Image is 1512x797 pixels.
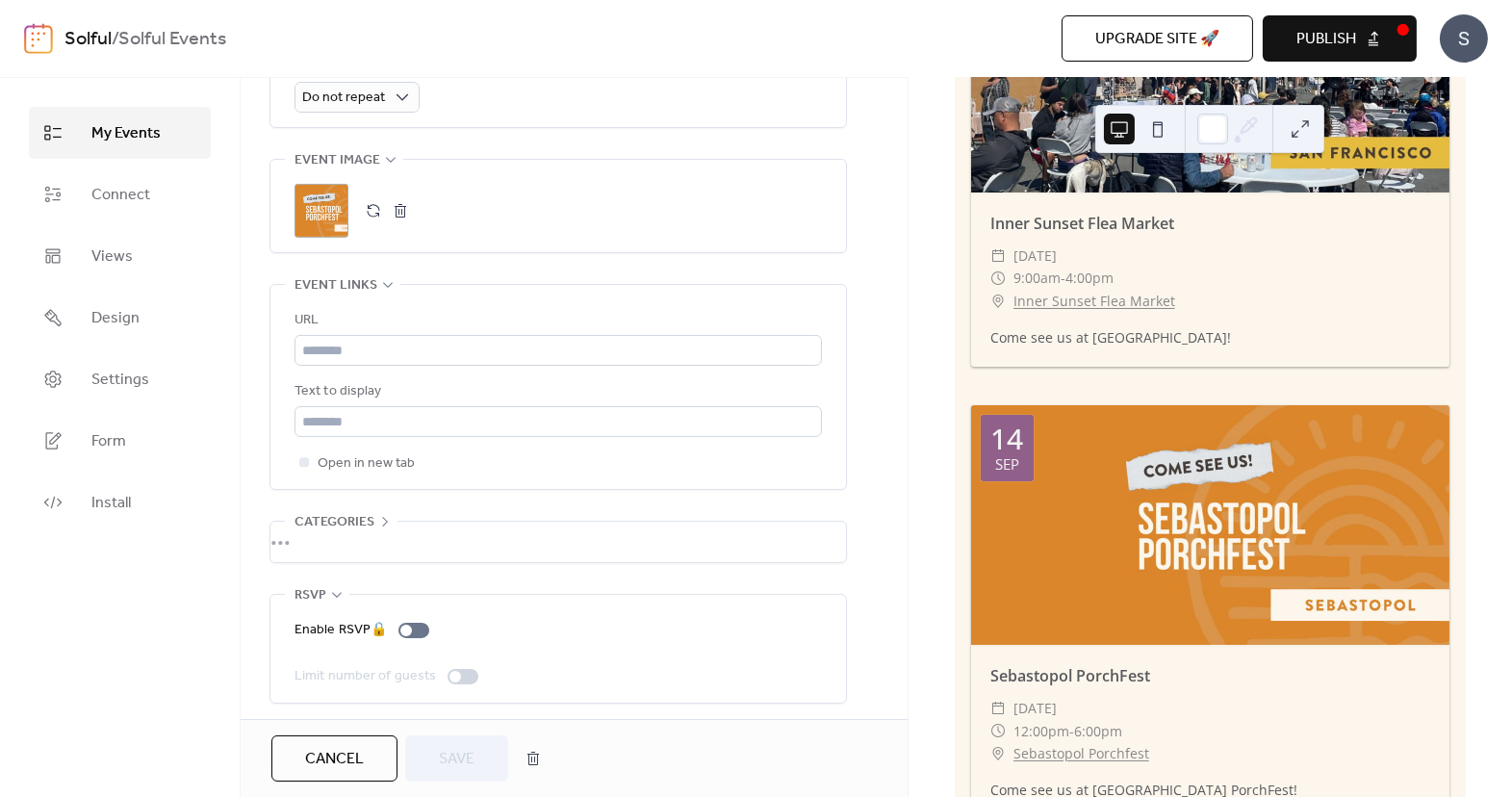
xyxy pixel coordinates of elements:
[1095,28,1219,51] span: Upgrade site 🚀
[1013,697,1057,720] span: [DATE]
[29,415,211,467] a: Form
[990,720,1006,743] div: ​
[295,511,374,534] span: Categories
[1065,267,1114,290] span: 4:00pm
[1062,15,1253,62] button: Upgrade site 🚀
[302,85,385,111] span: Do not repeat
[91,184,150,207] span: Connect
[1013,742,1149,765] a: Sebastopol Porchfest
[990,290,1006,313] div: ​
[271,735,397,782] button: Cancel
[990,267,1006,290] div: ​
[91,430,126,453] span: Form
[29,107,211,159] a: My Events
[29,230,211,282] a: Views
[1074,720,1122,743] span: 6:00pm
[29,353,211,405] a: Settings
[91,307,140,330] span: Design
[295,149,380,172] span: Event image
[1013,244,1057,268] span: [DATE]
[305,748,364,771] span: Cancel
[29,476,211,528] a: Install
[971,664,1449,687] div: Sebastopol PorchFest
[1013,267,1061,290] span: 9:00am
[295,274,377,297] span: Event links
[91,492,131,515] span: Install
[995,457,1019,472] div: Sep
[64,21,112,58] a: Solful
[112,21,118,58] b: /
[91,245,133,269] span: Views
[1069,720,1074,743] span: -
[91,369,149,392] span: Settings
[295,309,818,332] div: URL
[270,522,846,562] div: •••
[295,584,326,607] span: RSVP
[990,244,1006,268] div: ​
[990,424,1023,453] div: 14
[1013,720,1069,743] span: 12:00pm
[118,21,226,58] b: Solful Events
[1263,15,1417,62] button: Publish
[318,452,415,476] span: Open in new tab
[29,292,211,344] a: Design
[91,122,161,145] span: My Events
[1061,267,1065,290] span: -
[29,168,211,220] a: Connect
[1296,28,1356,51] span: Publish
[295,184,348,238] div: ;
[24,23,53,54] img: logo
[1013,290,1175,313] a: Inner Sunset Flea Market
[1440,14,1488,63] div: S
[971,327,1449,347] div: Come see us at [GEOGRAPHIC_DATA]!
[295,380,818,403] div: Text to display
[990,742,1006,765] div: ​
[971,212,1449,235] div: Inner Sunset Flea Market
[990,697,1006,720] div: ​
[295,665,436,688] div: Limit number of guests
